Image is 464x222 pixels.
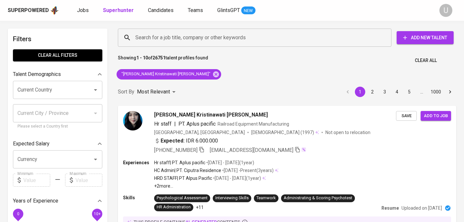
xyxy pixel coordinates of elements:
span: [EMAIL_ADDRESS][DOMAIN_NAME] [210,147,293,153]
div: Expected Salary [13,137,102,150]
p: Resume [381,205,399,211]
p: Years of Experience [13,197,58,205]
span: "[PERSON_NAME] Kristinawati [PERSON_NAME]" [117,71,214,77]
p: • [DATE] - [DATE] ( 1 year ) [205,159,254,166]
div: IDR 6.000.000 [154,137,218,145]
input: Value [23,174,50,187]
p: Most Relevant [137,88,170,96]
button: Add to job [421,111,451,121]
button: Go to next page [445,87,455,97]
h6: Filters [13,34,102,44]
input: Value [75,174,102,187]
img: app logo [50,6,59,15]
p: Hr staff | PT. Aplus pacific [154,159,205,166]
img: magic_wand.svg [301,147,306,152]
button: Go to page 2 [367,87,378,97]
button: page 1 [355,87,365,97]
a: Superhunter [103,6,135,15]
button: Go to page 4 [392,87,402,97]
p: +11 [196,204,204,211]
button: Open [91,85,100,94]
button: Clear All filters [13,49,102,61]
p: Talent Demographics [13,70,61,78]
span: [PHONE_NUMBER] [154,147,198,153]
b: Superhunter [103,7,134,13]
span: GlintsGPT [217,7,240,13]
b: 26751 [153,55,165,60]
b: Expected: [161,137,185,145]
span: PT. Aplus pacific [178,121,216,127]
span: Clear All filters [18,51,97,59]
span: Railroad Equipment Manufacturing [218,121,289,127]
p: Please select a Country first [17,123,98,130]
p: Showing of talent profiles found [118,55,208,67]
a: Teams [188,6,204,15]
div: Superpowered [8,7,49,14]
span: Jobs [77,7,89,13]
a: Jobs [77,6,90,15]
span: Teams [188,7,203,13]
div: Talent Demographics [13,68,102,81]
span: [PERSON_NAME] Kristinawati [PERSON_NAME] [154,111,268,119]
span: 0 [17,212,19,216]
div: Most Relevant [137,86,178,98]
div: Teamwork [256,195,276,201]
a: GlintsGPT NEW [217,6,255,15]
p: Expected Salary [13,140,50,148]
p: Sort By [118,88,134,96]
p: • [DATE] - [DATE] ( 1 year ) [212,175,261,181]
div: Psychological Assessment [157,195,208,201]
div: "[PERSON_NAME] Kristinawati [PERSON_NAME]" [117,69,221,80]
div: Years of Experience [13,194,102,207]
p: Experiences [123,159,154,166]
div: U [439,4,452,17]
p: HC Admin | PT. Ciputra Residence [154,167,221,174]
button: Add New Talent [397,31,454,44]
div: (1997) [251,129,319,136]
button: Open [91,155,100,164]
span: Add New Talent [402,34,448,42]
p: Not open to relocation [325,129,370,136]
button: Go to page 1000 [429,87,443,97]
span: | [174,120,176,128]
span: 10+ [94,212,100,216]
b: 1 - 10 [136,55,148,60]
span: Hr staff [154,121,172,127]
span: Clear All [415,56,437,65]
div: Administrating & Scoring Psychotest [284,195,352,201]
span: Save [399,112,413,120]
p: Uploaded on [DATE] [402,205,442,211]
p: • [DATE] - Present ( 3 years ) [221,167,274,174]
p: Skills [123,194,154,201]
div: Interviewing Skills [215,195,249,201]
button: Clear All [412,55,439,67]
p: +2 more ... [154,183,278,189]
div: HR Administration [157,204,191,210]
nav: pagination navigation [342,87,456,97]
span: Candidates [148,7,174,13]
div: [GEOGRAPHIC_DATA], [GEOGRAPHIC_DATA] [154,129,245,136]
img: 43dcee1819f1e2748c530fe5bf5446a6.jpg [123,111,142,130]
span: Add to job [424,112,448,120]
div: … [416,89,427,95]
button: Go to page 3 [379,87,390,97]
button: Save [396,111,417,121]
span: [DEMOGRAPHIC_DATA] [251,129,300,136]
span: NEW [241,7,255,14]
button: Go to page 5 [404,87,414,97]
a: Superpoweredapp logo [8,6,59,15]
p: HRD STAFF | PT Alpus Pacific [154,175,212,181]
a: Candidates [148,6,175,15]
